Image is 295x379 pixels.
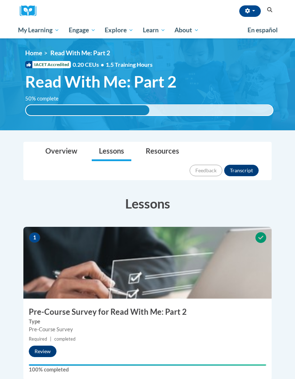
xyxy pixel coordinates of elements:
div: Pre-Course Survey [29,326,266,333]
span: Read With Me: Part 2 [50,49,110,57]
span: | [50,336,51,342]
button: Review [29,346,56,357]
span: About [174,26,199,34]
span: Learn [143,26,165,34]
span: Required [29,336,47,342]
a: Overview [38,142,85,161]
a: Engage [64,22,100,38]
a: Lessons [92,142,131,161]
span: 1 [29,232,40,243]
a: Cox Campus [20,5,41,17]
span: 0.20 CEUs [73,61,106,69]
span: My Learning [18,26,59,34]
div: Main menu [13,22,282,38]
span: completed [54,336,76,342]
label: Type [29,318,266,326]
h3: Pre-Course Survey for Read With Me: Part 2 [23,307,272,318]
span: IACET Accredited [25,61,71,68]
button: Search [264,6,275,14]
span: Explore [105,26,133,34]
a: Home [25,49,42,57]
span: 1.5 Training Hours [106,61,153,68]
img: Logo brand [20,5,41,17]
button: Feedback [190,165,222,176]
div: Your progress [29,364,266,366]
img: Course Image [23,227,272,299]
label: 100% completed [29,366,266,374]
a: Explore [100,22,138,38]
span: Read With Me: Part 2 [25,72,177,91]
span: • [101,61,104,68]
a: My Learning [13,22,64,38]
a: En español [243,23,282,38]
a: About [170,22,204,38]
button: Account Settings [239,5,261,17]
div: 50% complete [26,105,149,115]
button: Transcript [224,165,259,176]
span: Engage [69,26,96,34]
label: 50% complete [25,95,67,103]
span: En español [248,26,278,34]
h3: Lessons [23,195,272,212]
a: Learn [138,22,170,38]
a: Resources [139,142,186,161]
